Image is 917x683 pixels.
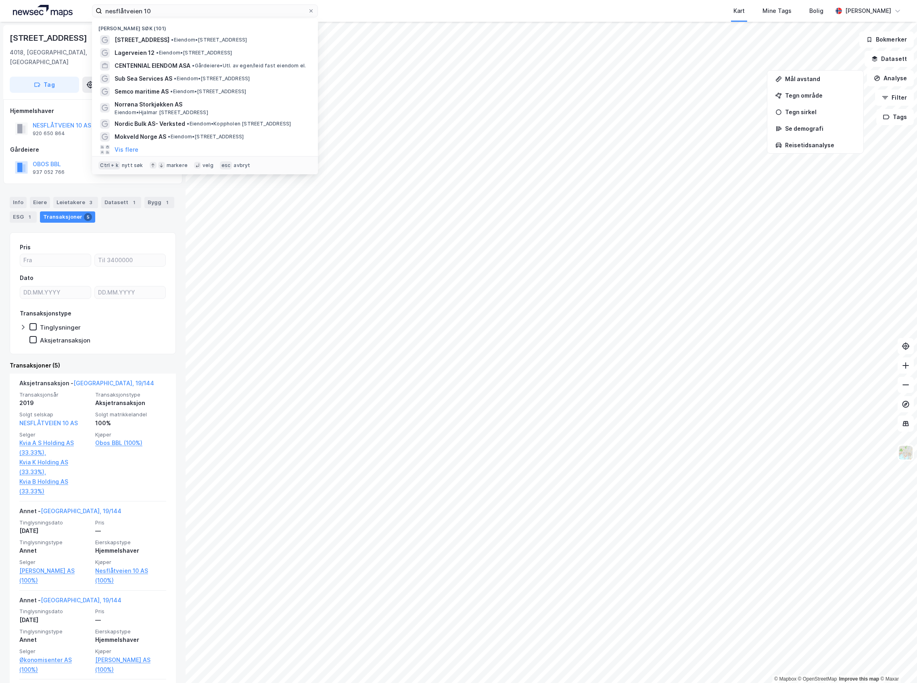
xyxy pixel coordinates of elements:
[865,51,914,67] button: Datasett
[95,559,166,566] span: Kjøper
[19,628,90,635] span: Tinglysningstype
[785,92,855,99] div: Tegn område
[19,411,90,418] span: Solgt selskap
[115,109,208,116] span: Eiendom • Hjalmar [STREET_ADDRESS]
[19,431,90,438] span: Selger
[10,31,89,44] div: [STREET_ADDRESS]
[19,378,154,391] div: Aksjetransaksjon -
[10,48,114,67] div: 4018, [GEOGRAPHIC_DATA], [GEOGRAPHIC_DATA]
[95,628,166,635] span: Eierskapstype
[19,457,90,477] a: Kvia K Holding AS (33.33%),
[95,608,166,615] span: Pris
[168,134,244,140] span: Eiendom • [STREET_ADDRESS]
[95,615,166,625] div: —
[73,380,154,386] a: [GEOGRAPHIC_DATA], 19/144
[20,254,91,266] input: Fra
[785,75,855,82] div: Mål avstand
[20,309,71,318] div: Transaksjonstype
[174,75,250,82] span: Eiendom • [STREET_ADDRESS]
[95,438,166,448] a: Obos BBL (100%)
[187,121,189,127] span: •
[95,254,165,266] input: Til 3400000
[115,132,166,142] span: Mokveld Norge AS
[95,655,166,675] a: [PERSON_NAME] AS (100%)
[774,676,796,682] a: Mapbox
[19,526,90,536] div: [DATE]
[122,162,143,169] div: nytt søk
[171,37,247,43] span: Eiendom • [STREET_ADDRESS]
[33,130,65,137] div: 920 650 864
[19,648,90,655] span: Selger
[40,336,90,344] div: Aksjetransaksjon
[19,539,90,546] span: Tinglysningstype
[192,63,306,69] span: Gårdeiere • Utl. av egen/leid fast eiendom el.
[733,6,745,16] div: Kart
[10,211,37,223] div: ESG
[163,198,171,207] div: 1
[40,324,81,331] div: Tinglysninger
[20,242,31,252] div: Pris
[19,595,121,608] div: Annet -
[859,31,914,48] button: Bokmerker
[839,676,879,682] a: Improve this map
[98,161,120,169] div: Ctrl + k
[19,477,90,496] a: Kvia B Holding AS (33.33%)
[877,644,917,683] iframe: Chat Widget
[170,88,246,95] span: Eiendom • [STREET_ADDRESS]
[115,145,138,155] button: Vis flere
[10,145,175,155] div: Gårdeiere
[785,142,855,148] div: Reisetidsanalyse
[95,648,166,655] span: Kjøper
[95,418,166,428] div: 100%
[30,197,50,208] div: Eiere
[20,273,33,283] div: Dato
[115,100,308,109] span: Norrøna Storkjøkken AS
[115,48,155,58] span: Lagerveien 12
[785,125,855,132] div: Se demografi
[41,597,121,604] a: [GEOGRAPHIC_DATA], 19/144
[101,197,141,208] div: Datasett
[92,19,318,33] div: [PERSON_NAME] søk (101)
[170,88,173,94] span: •
[95,391,166,398] span: Transaksjonstype
[144,197,174,208] div: Bygg
[785,109,855,115] div: Tegn sirkel
[115,119,185,129] span: Nordic Bulk AS- Verksted
[84,213,92,221] div: 5
[87,198,95,207] div: 3
[192,63,194,69] span: •
[102,5,308,17] input: Søk på adresse, matrikkel, gårdeiere, leietakere eller personer
[798,676,837,682] a: OpenStreetMap
[19,566,90,585] a: [PERSON_NAME] AS (100%)
[19,559,90,566] span: Selger
[115,87,169,96] span: Semco maritime AS
[95,526,166,536] div: —
[95,411,166,418] span: Solgt matrikkelandel
[95,431,166,438] span: Kjøper
[867,70,914,86] button: Analyse
[33,169,65,175] div: 937 052 766
[20,286,91,299] input: DD.MM.YYYY
[877,644,917,683] div: Kontrollprogram for chat
[10,106,175,116] div: Hjemmelshaver
[95,566,166,585] a: Nesflåtveien 10 AS (100%)
[234,162,250,169] div: avbryt
[130,198,138,207] div: 1
[171,37,173,43] span: •
[19,506,121,519] div: Annet -
[10,77,79,93] button: Tag
[13,5,73,17] img: logo.a4113a55bc3d86da70a041830d287a7e.svg
[845,6,891,16] div: [PERSON_NAME]
[809,6,823,16] div: Bolig
[95,398,166,408] div: Aksjetransaksjon
[168,134,170,140] span: •
[876,109,914,125] button: Tags
[10,361,176,370] div: Transaksjoner (5)
[19,615,90,625] div: [DATE]
[220,161,232,169] div: esc
[25,213,33,221] div: 1
[19,655,90,675] a: Økonomisenter AS (100%)
[95,546,166,556] div: Hjemmelshaver
[95,519,166,526] span: Pris
[115,74,172,84] span: Sub Sea Services AS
